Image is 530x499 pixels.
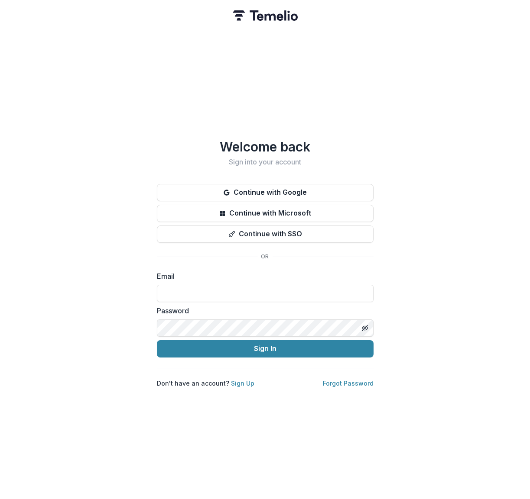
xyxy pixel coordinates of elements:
p: Don't have an account? [157,379,254,388]
h1: Welcome back [157,139,374,155]
img: Temelio [233,10,298,21]
button: Toggle password visibility [358,321,372,335]
label: Password [157,306,368,316]
a: Sign Up [231,380,254,387]
a: Forgot Password [323,380,374,387]
label: Email [157,271,368,281]
button: Continue with SSO [157,225,374,243]
button: Sign In [157,340,374,357]
button: Continue with Google [157,184,374,201]
h2: Sign into your account [157,158,374,166]
button: Continue with Microsoft [157,205,374,222]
